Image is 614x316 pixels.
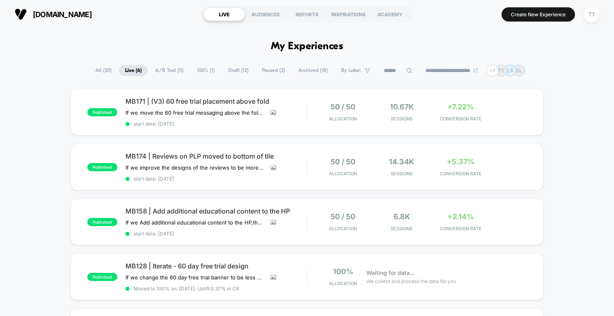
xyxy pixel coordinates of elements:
[125,176,307,182] span: start date: [DATE]
[433,226,488,231] span: CONVERSION RATE
[329,281,357,286] span: Allocation
[389,157,414,166] span: 14.34k
[374,226,429,231] span: Sessions
[15,8,27,20] img: Visually logo
[87,163,117,171] span: published
[87,108,117,116] span: published
[256,65,291,76] span: Paused ( 2 )
[271,41,344,52] h1: My Experiences
[119,65,148,76] span: Live ( 6 )
[328,8,369,21] div: INSPIRATIONS
[331,157,355,166] span: 50 / 50
[222,65,255,76] span: Draft ( 12 )
[125,219,264,226] span: If we Add additional educational content to the HP,then CTR will increase,because visitors are be...
[366,277,456,285] span: We collect and process the data for you
[507,68,513,74] p: LR
[393,212,410,221] span: 6.8k
[333,267,353,276] span: 100%
[374,171,429,177] span: Sessions
[366,268,415,277] span: Waiting for data...
[125,152,307,160] span: MB174 | Reviews on PLP moved to bottom of tile
[87,273,117,281] span: published
[125,207,307,215] span: MB158 | Add additional educational content to the HP
[341,68,361,74] span: By Label
[125,97,307,105] span: MB171 | (V3) 60 free trial placement above fold
[369,8,411,21] div: ACADEMY
[374,116,429,122] span: Sessions
[149,65,190,76] span: A/B Test ( 5 )
[447,157,475,166] span: +5.37%
[125,164,264,171] span: If we improve the designs of the reviews to be more visible and credible,then conversions will in...
[245,8,286,21] div: AUDIENCES
[134,285,239,292] span: Moved to 100% on: [DATE] . Uplift: 0.37% in CR
[125,121,307,127] span: start date: [DATE]
[33,10,92,19] span: [DOMAIN_NAME]
[473,68,478,73] img: end
[125,109,264,116] span: If we move the 60 free trial messaging above the fold for mobile,then conversions will increase,b...
[390,102,414,111] span: 10.67k
[448,212,474,221] span: +2.14%
[329,171,357,177] span: Allocation
[191,65,221,76] span: 100% ( 1 )
[125,231,307,237] span: start date: [DATE]
[433,171,488,177] span: CONVERSION RATE
[448,102,474,111] span: +7.22%
[329,116,357,122] span: Allocation
[486,65,498,76] div: + 7
[125,262,307,270] span: MB128 | Iterate - 60 day free trial design
[87,218,117,226] span: published
[89,65,118,76] span: All ( 20 )
[292,65,334,76] span: Archived ( 18 )
[502,7,575,22] button: Create New Experience
[584,7,599,22] div: TT
[12,8,94,21] button: [DOMAIN_NAME]
[286,8,328,21] div: REPORTS
[433,116,488,122] span: CONVERSION RATE
[331,212,355,221] span: 50 / 50
[331,102,355,111] span: 50 / 50
[329,226,357,231] span: Allocation
[516,68,522,74] p: GL
[125,274,264,281] span: If we change the 60 day free trial banner to be less distracting from the primary CTA,then conver...
[203,8,245,21] div: LIVE
[581,6,602,23] button: TT
[498,68,504,74] p: TT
